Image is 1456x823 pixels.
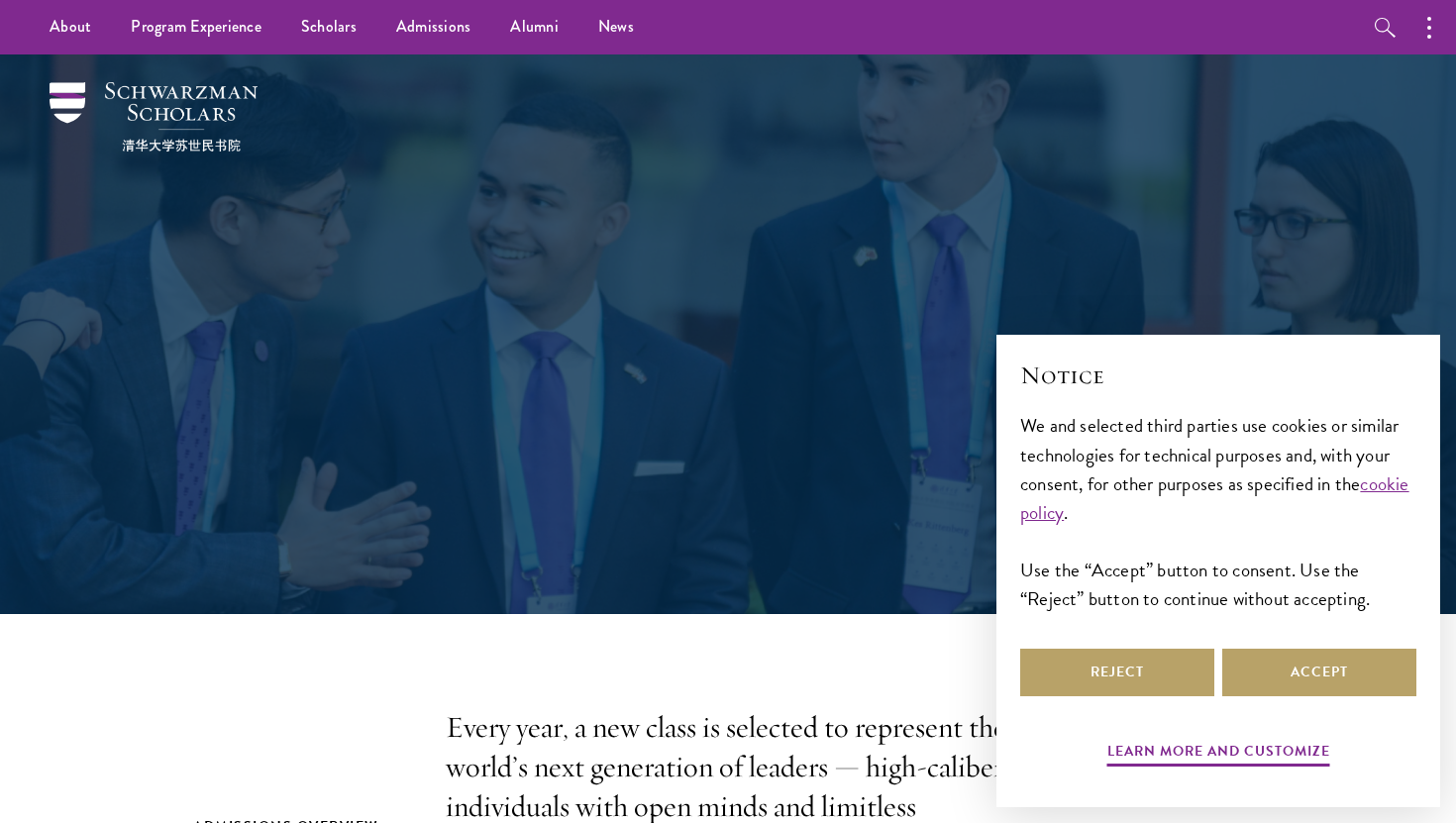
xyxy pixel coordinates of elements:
button: Learn more and customize [1107,739,1330,770]
h2: Notice [1020,359,1416,392]
img: Schwarzman Scholars [50,82,258,152]
button: Reject [1020,649,1214,696]
button: Accept [1222,649,1416,696]
div: We and selected third parties use cookies or similar technologies for technical purposes and, wit... [1020,411,1416,612]
a: cookie policy [1020,469,1409,527]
